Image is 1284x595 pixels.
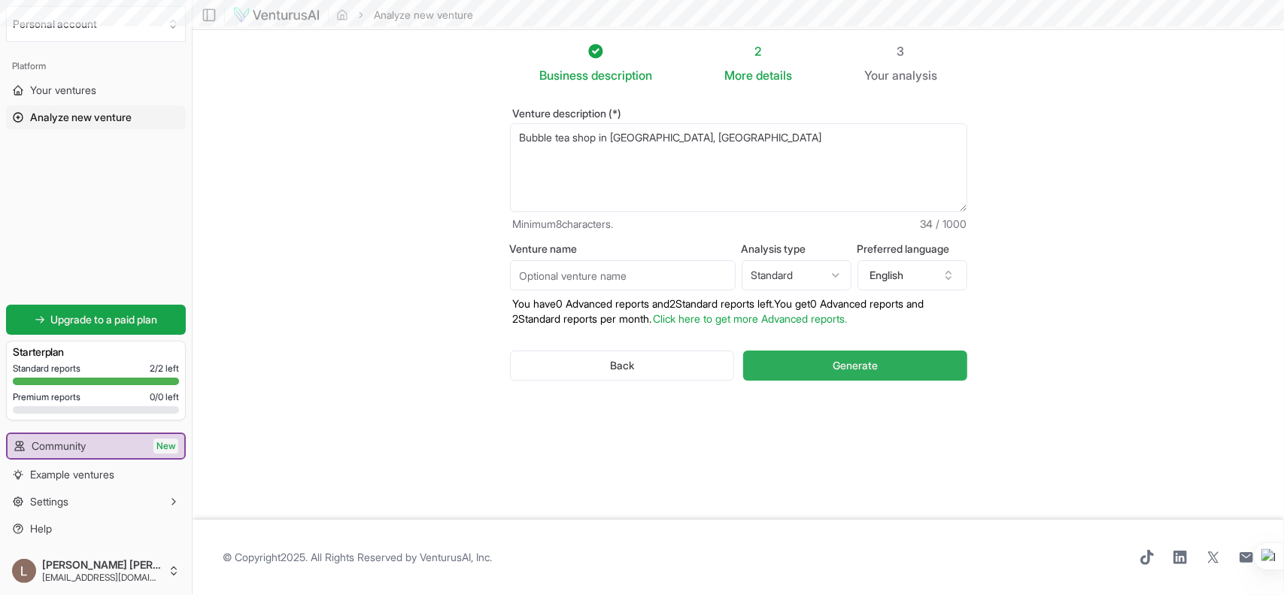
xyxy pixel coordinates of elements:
[12,559,36,583] img: ACg8ocKw2dV4mwNUqOLPp-jZt1dHybYo37NxnEF8eh7HGTST_vg0DQ=s96-c
[858,260,967,290] button: English
[150,391,179,403] span: 0 / 0 left
[743,351,967,381] button: Generate
[724,42,792,60] div: 2
[6,105,186,129] a: Analyze new venture
[756,68,792,83] span: details
[420,551,490,563] a: VenturusAI, Inc
[6,463,186,487] a: Example ventures
[6,78,186,102] a: Your ventures
[539,66,588,84] span: Business
[833,358,878,373] span: Generate
[30,494,68,509] span: Settings
[510,108,967,119] label: Venture description (*)
[892,68,937,83] span: analysis
[654,312,848,325] a: Click here to get more Advanced reports.
[742,244,851,254] label: Analysis type
[153,439,178,454] span: New
[8,434,184,458] a: CommunityNew
[6,305,186,335] a: Upgrade to a paid plan
[6,517,186,541] a: Help
[42,558,162,572] span: [PERSON_NAME] [PERSON_NAME]
[30,83,96,98] span: Your ventures
[30,110,132,125] span: Analyze new venture
[510,244,736,254] label: Venture name
[513,217,614,232] span: Minimum 8 characters.
[6,54,186,78] div: Platform
[510,260,736,290] input: Optional venture name
[724,66,753,84] span: More
[864,42,937,60] div: 3
[30,521,52,536] span: Help
[921,217,967,232] span: 34 / 1000
[13,391,80,403] span: Premium reports
[51,312,158,327] span: Upgrade to a paid plan
[6,553,186,589] button: [PERSON_NAME] [PERSON_NAME][EMAIL_ADDRESS][DOMAIN_NAME]
[591,68,652,83] span: description
[30,467,114,482] span: Example ventures
[150,363,179,375] span: 2 / 2 left
[510,351,735,381] button: Back
[32,439,86,454] span: Community
[6,490,186,514] button: Settings
[864,66,889,84] span: Your
[13,363,80,375] span: Standard reports
[42,572,162,584] span: [EMAIL_ADDRESS][DOMAIN_NAME]
[223,550,492,565] span: © Copyright 2025 . All Rights Reserved by .
[510,296,967,326] p: You have 0 Advanced reports and 2 Standard reports left. Y ou get 0 Advanced reports and 2 Standa...
[858,244,967,254] label: Preferred language
[13,345,179,360] h3: Starter plan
